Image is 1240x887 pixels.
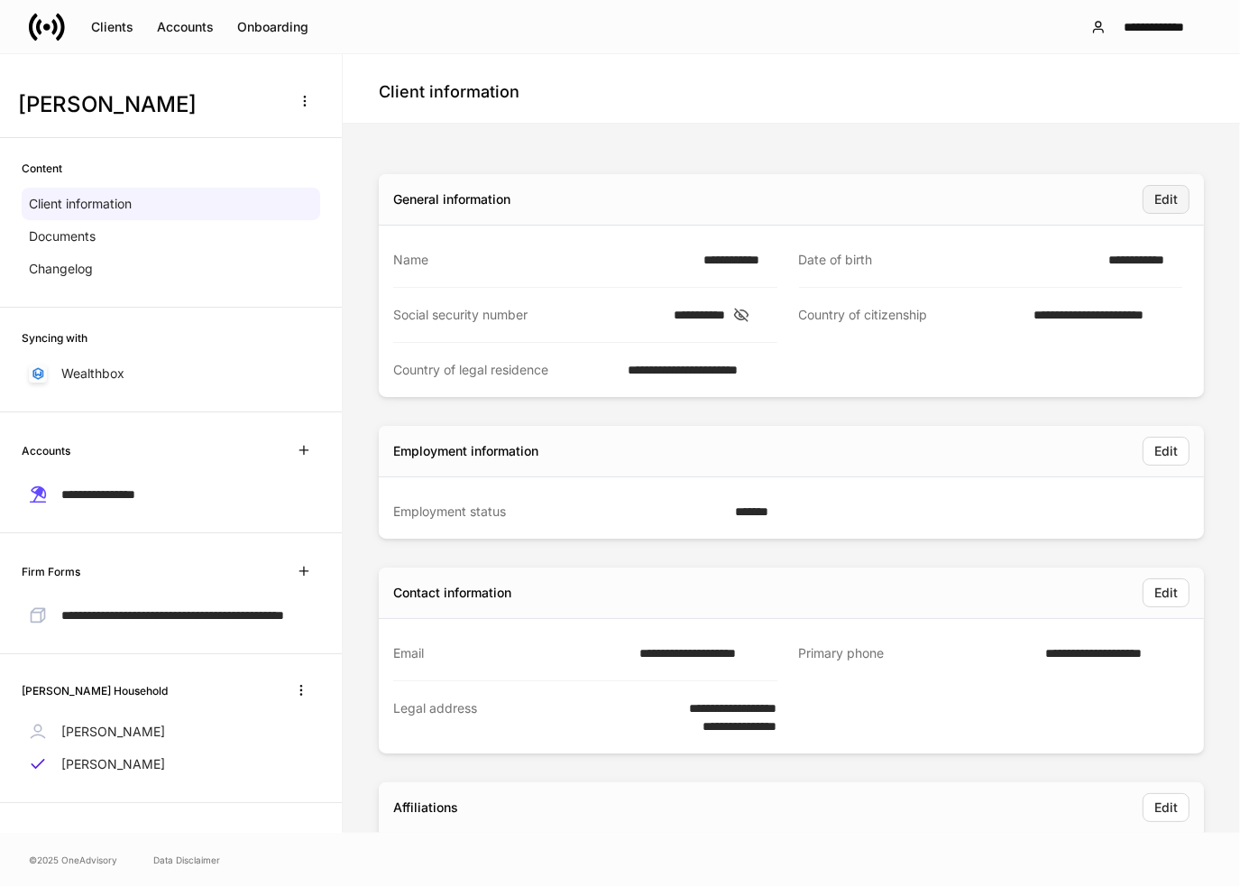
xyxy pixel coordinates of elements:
p: [PERSON_NAME] [61,723,165,741]
a: [PERSON_NAME] [22,716,320,748]
p: Documents [29,227,96,245]
div: Country of citizenship [799,306,1024,325]
a: Wealthbox [22,357,320,390]
div: Country of legal residence [393,361,618,379]
div: Edit [1154,445,1178,457]
div: Affiliations [393,799,458,817]
a: Client information [22,188,320,220]
p: Changelog [29,260,93,278]
div: Edit [1154,193,1178,206]
div: Social security number [393,306,663,324]
h6: [PERSON_NAME] Household [22,682,168,699]
div: Edit [1154,801,1178,814]
div: Edit [1154,587,1178,599]
div: Onboarding [237,21,308,33]
button: Edit [1143,578,1189,607]
button: Edit [1143,793,1189,822]
h6: Firm Forms [22,563,80,580]
div: Legal address [393,699,649,735]
a: Changelog [22,253,320,285]
button: Edit [1143,437,1189,466]
button: Accounts [145,13,225,42]
div: Clients [91,21,133,33]
button: Edit [1143,185,1189,214]
div: Name [393,251,693,269]
button: Clients [79,13,145,42]
p: Wealthbox [61,365,124,383]
h3: [PERSON_NAME] [18,90,279,119]
p: Client information [29,195,132,213]
div: Date of birth [799,251,1098,269]
div: Primary phone [799,644,1034,663]
button: Onboarding [225,13,320,42]
h4: Client information [379,81,519,103]
a: Data Disclaimer [153,853,220,867]
h6: Accounts [22,442,70,459]
div: Employment information [393,442,538,460]
p: [PERSON_NAME] [61,755,165,773]
h6: Syncing with [22,329,87,346]
div: Accounts [157,21,214,33]
h6: Content [22,160,62,177]
div: Employment status [393,503,724,521]
div: General information [393,190,510,208]
div: Email [393,644,629,662]
a: [PERSON_NAME] [22,748,320,781]
a: Documents [22,220,320,253]
div: Contact information [393,584,511,602]
span: © 2025 OneAdvisory [29,853,117,867]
